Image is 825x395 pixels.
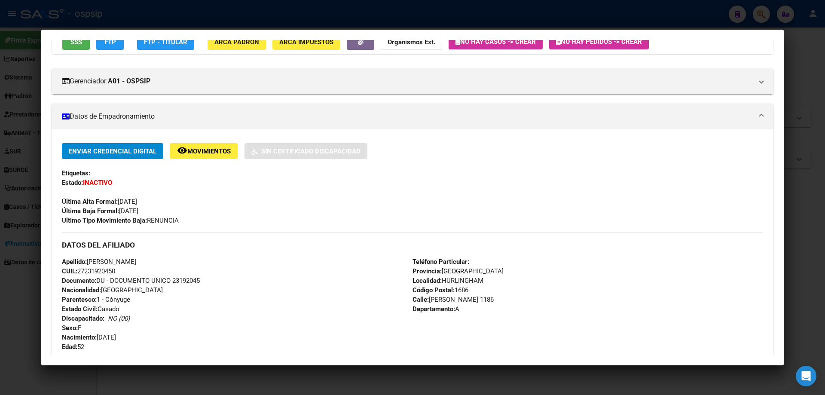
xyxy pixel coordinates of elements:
[52,68,773,94] mat-expansion-panel-header: Gerenciador:A01 - OSPSIP
[177,145,187,156] mat-icon: remove_red_eye
[108,315,130,322] i: NO (00)
[62,277,96,285] strong: Documento:
[412,277,442,285] strong: Localidad:
[62,343,84,351] span: 52
[108,76,150,86] strong: A01 - OSPSIP
[412,286,455,294] strong: Código Postal:
[62,34,90,50] button: SSS
[261,147,361,155] span: Sin Certificado Discapacidad
[96,34,124,50] button: FTP
[62,258,136,266] span: [PERSON_NAME]
[52,104,773,129] mat-expansion-panel-header: Datos de Empadronamiento
[62,169,90,177] strong: Etiquetas:
[62,111,753,122] mat-panel-title: Datos de Empadronamiento
[62,240,763,250] h3: DATOS DEL AFILIADO
[796,366,816,386] div: Open Intercom Messenger
[62,277,200,285] span: DU - DOCUMENTO UNICO 23192045
[62,296,130,303] span: 1 - Cónyuge
[62,334,97,341] strong: Nacimiento:
[62,267,77,275] strong: CUIL:
[62,296,97,303] strong: Parentesco:
[69,147,156,155] span: Enviar Credencial Digital
[62,305,119,313] span: Casado
[62,217,147,224] strong: Ultimo Tipo Movimiento Baja:
[279,38,333,46] span: ARCA Impuestos
[62,315,104,322] strong: Discapacitado:
[62,258,87,266] strong: Apellido:
[62,207,119,215] strong: Última Baja Formal:
[449,34,543,49] button: No hay casos -> Crear
[104,38,116,46] span: FTP
[70,38,82,46] span: SSS
[170,143,238,159] button: Movimientos
[62,217,179,224] span: RENUNCIA
[412,267,442,275] strong: Provincia:
[62,207,138,215] span: [DATE]
[455,38,536,46] span: No hay casos -> Crear
[412,296,429,303] strong: Calle:
[62,76,753,86] mat-panel-title: Gerenciador:
[62,286,101,294] strong: Nacionalidad:
[62,286,163,294] span: [GEOGRAPHIC_DATA]
[412,258,469,266] strong: Teléfono Particular:
[62,324,78,332] strong: Sexo:
[412,277,483,285] span: HURLINGHAM
[412,296,494,303] span: [PERSON_NAME] 1186
[412,286,468,294] span: 1686
[62,343,77,351] strong: Edad:
[62,324,81,332] span: F
[214,38,259,46] span: ARCA Padrón
[62,305,98,313] strong: Estado Civil:
[208,34,266,50] button: ARCA Padrón
[412,305,459,313] span: A
[244,143,367,159] button: Sin Certificado Discapacidad
[388,38,435,46] strong: Organismos Ext.
[62,143,163,159] button: Enviar Credencial Digital
[412,267,504,275] span: [GEOGRAPHIC_DATA]
[62,198,118,205] strong: Última Alta Formal:
[83,179,112,187] strong: INACTIVO
[62,334,116,341] span: [DATE]
[144,38,187,46] span: FTP - Titular
[62,198,137,205] span: [DATE]
[62,267,115,275] span: 27231920450
[381,34,442,50] button: Organismos Ext.
[412,305,455,313] strong: Departamento:
[187,147,231,155] span: Movimientos
[62,179,83,187] strong: Estado:
[137,34,194,50] button: FTP - Titular
[549,34,649,49] button: No hay Pedidos -> Crear
[556,38,642,46] span: No hay Pedidos -> Crear
[272,34,340,50] button: ARCA Impuestos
